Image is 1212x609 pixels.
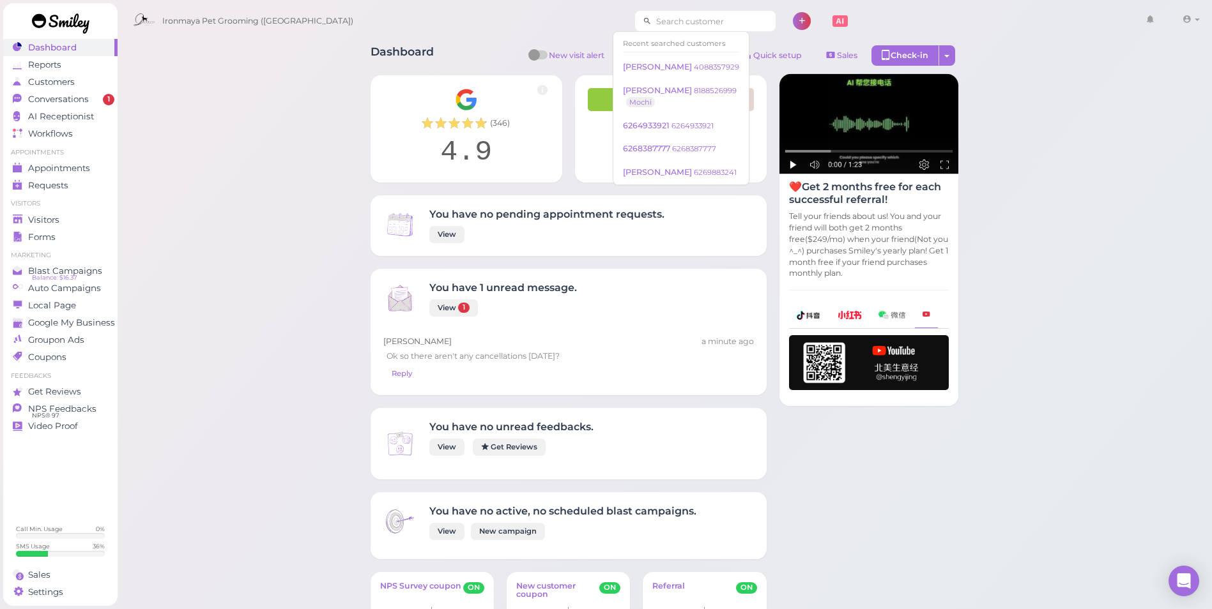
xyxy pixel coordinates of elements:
span: Conversations [28,94,89,105]
span: [PERSON_NAME] [623,167,694,177]
li: Marketing [3,251,118,260]
div: Check-in [871,45,939,66]
a: Reply [383,365,420,382]
a: Local Page [3,297,118,314]
span: Reports [28,59,61,70]
small: 6269883241 [694,168,737,177]
span: 6268387777 [623,144,672,153]
p: Tell your friends about us! You and your friend will both get 2 months free($249/mo) when your fr... [789,211,949,279]
h4: ❤️Get 2 months free for each successful referral! [789,181,949,205]
div: Open Intercom Messenger [1169,566,1199,596]
span: ON [736,582,757,594]
div: 0 % [96,525,105,533]
span: Sales [837,50,857,60]
a: Customers [3,73,118,91]
div: Ok so there aren't any cancellations [DATE]? [383,347,754,365]
img: wechat-a99521bb4f7854bbf8f190d1356e2cdb.png [878,311,905,319]
span: NPS Feedbacks [28,403,96,414]
small: 8188526999 [694,86,737,95]
h4: You have no pending appointment requests. [429,208,664,220]
div: 10/10 10:50am [702,336,754,347]
h4: You have no unread feedbacks. [429,421,594,433]
span: New visit alert [549,50,604,69]
h1: Dashboard [371,45,434,69]
a: New customer coupon [516,582,599,601]
span: NPS® 97 [32,410,59,421]
a: New campaign [471,523,545,540]
small: 6268387777 [672,144,716,153]
a: NPS Feedbacks NPS® 97 [3,400,118,417]
li: Visitors [3,199,118,208]
a: Workflows [3,125,118,142]
a: View [429,226,464,243]
img: Google__G__Logo-edd0e34f60d7ca4a2f4ece79cff21ae3.svg [455,88,478,111]
a: Get Reviews [473,439,546,456]
span: Dashboard [28,42,77,53]
span: Visitors [28,214,59,225]
li: Appointments [3,148,118,157]
span: Video Proof [28,421,78,432]
li: Feedbacks [3,372,118,380]
span: AI Receptionist [28,111,94,122]
img: Inbox [383,427,417,460]
span: 6264933921 [623,121,671,130]
a: Conversations 1 [3,91,118,108]
a: Forms [3,229,118,246]
a: Get Reviews [3,383,118,400]
a: Dashboard [3,39,118,56]
div: Recent searched customers [623,35,739,52]
span: ( 346 ) [490,117,510,129]
a: View 1 [429,299,478,317]
span: Requests [28,180,68,191]
a: Mochi [626,97,655,107]
span: Get Reviews [28,386,81,397]
span: Forms [28,232,56,243]
span: 1 [458,303,470,313]
a: Blast Campaigns Balance: $16.37 [3,262,118,280]
img: douyin-2727e60b7b0d5d1bbe969c21619e8014.png [797,311,821,320]
img: Inbox [383,208,417,241]
a: Quick setup [732,45,813,66]
div: 36 % [93,542,105,550]
span: Local Page [28,300,76,311]
a: Requests [3,177,118,194]
span: Sales [28,569,50,580]
a: Coupons [3,349,118,366]
small: 4088357929 [694,63,739,71]
a: View [429,523,464,540]
a: View [429,439,464,456]
span: ON [599,582,620,594]
span: Balance: $16.37 [32,273,77,283]
h4: You have no active, no scheduled blast campaigns. [429,505,696,517]
span: 1 [103,94,114,105]
a: AI Receptionist [3,108,118,125]
a: Referral [652,582,685,601]
a: Settings [3,583,118,601]
span: [PERSON_NAME] [623,62,694,71]
input: Search customer [652,11,776,31]
div: [PERSON_NAME] [383,336,754,347]
img: xhs-786d23addd57f6a2be217d5a65f4ab6b.png [838,311,862,319]
a: Sales [3,566,118,583]
a: Google My Business [3,314,118,331]
span: Appointments [28,163,90,174]
button: Notes 1 [608,45,677,66]
div: Call Min. Usage [16,525,63,533]
img: Inbox [383,505,417,538]
h4: You have 1 unread message. [429,282,577,294]
div: SMS Usage [16,542,50,550]
span: Groupon Ads [28,335,84,345]
small: 6264933921 [671,121,714,130]
img: AI receptionist [779,74,958,174]
img: Inbox [383,282,417,315]
a: NPS Survey coupon [380,582,461,601]
span: [PERSON_NAME] [623,86,694,95]
span: Blast Campaigns [28,266,102,276]
span: Google My Business [28,317,115,328]
a: Reports [3,56,118,73]
a: Video Proof [3,417,118,435]
a: Visitors [3,211,118,229]
a: Groupon Ads [3,331,118,349]
span: Ironmaya Pet Grooming ([GEOGRAPHIC_DATA]) [162,3,353,39]
a: Auto Campaigns [3,280,118,297]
